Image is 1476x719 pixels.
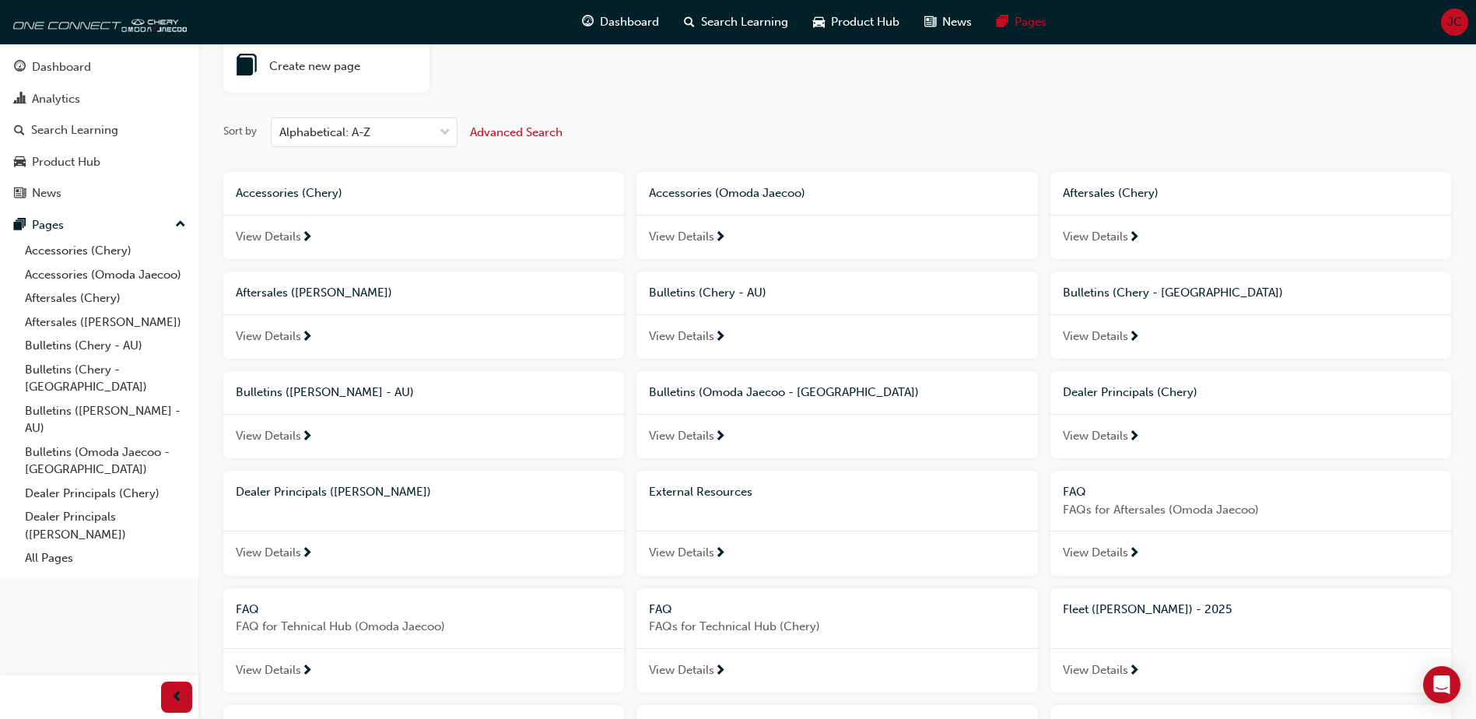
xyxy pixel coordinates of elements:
[1423,666,1460,703] div: Open Intercom Messenger
[19,399,192,440] a: Bulletins ([PERSON_NAME] - AU)
[301,430,313,444] span: next-icon
[223,40,429,93] a: book-iconCreate new page
[714,547,726,561] span: next-icon
[19,505,192,546] a: Dealer Principals ([PERSON_NAME])
[301,665,313,679] span: next-icon
[236,544,301,562] span: View Details
[19,263,192,287] a: Accessories (Omoda Jaecoo)
[6,53,192,82] a: Dashboard
[301,547,313,561] span: next-icon
[649,228,714,246] span: View Details
[714,231,726,245] span: next-icon
[19,334,192,358] a: Bulletins (Chery - AU)
[649,385,919,399] span: Bulletins (Omoda Jaecoo - [GEOGRAPHIC_DATA])
[1063,286,1283,300] span: Bulletins (Chery - [GEOGRAPHIC_DATA])
[223,588,624,693] a: FAQFAQ for Tehnical Hub (Omoda Jaecoo)View Details
[984,6,1059,38] a: pages-iconPages
[223,371,624,458] a: Bulletins ([PERSON_NAME] - AU)View Details
[171,688,183,707] span: prev-icon
[236,328,301,345] span: View Details
[14,156,26,170] span: car-icon
[32,58,91,76] div: Dashboard
[600,13,659,31] span: Dashboard
[636,371,1037,458] a: Bulletins (Omoda Jaecoo - [GEOGRAPHIC_DATA])View Details
[6,50,192,211] button: DashboardAnalyticsSearch LearningProduct HubNews
[1063,544,1128,562] span: View Details
[1063,602,1232,616] span: Fleet ([PERSON_NAME]) - 2025
[1050,371,1451,458] a: Dealer Principals (Chery)View Details
[236,618,612,636] span: FAQ for Tehnical Hub (Omoda Jaecoo)
[1128,331,1140,345] span: next-icon
[6,148,192,177] a: Product Hub
[8,6,187,37] img: oneconnect
[714,331,726,345] span: next-icon
[19,440,192,482] a: Bulletins (Omoda Jaecoo - [GEOGRAPHIC_DATA])
[831,13,899,31] span: Product Hub
[301,331,313,345] span: next-icon
[649,544,714,562] span: View Details
[1063,385,1197,399] span: Dealer Principals (Chery)
[1063,328,1128,345] span: View Details
[1441,9,1468,36] button: JC
[6,211,192,240] button: Pages
[236,228,301,246] span: View Details
[701,13,788,31] span: Search Learning
[649,286,766,300] span: Bulletins (Chery - AU)
[649,328,714,345] span: View Details
[1015,13,1047,31] span: Pages
[1063,485,1086,499] span: FAQ
[470,117,563,147] button: Advanced Search
[6,116,192,145] a: Search Learning
[269,58,360,75] span: Create new page
[14,219,26,233] span: pages-icon
[32,153,100,171] div: Product Hub
[440,123,451,143] span: down-icon
[801,6,912,38] a: car-iconProduct Hub
[236,385,414,399] span: Bulletins ([PERSON_NAME] - AU)
[32,184,61,202] div: News
[14,93,26,107] span: chart-icon
[1063,427,1128,445] span: View Details
[636,471,1037,576] a: External ResourcesView Details
[649,602,672,616] span: FAQ
[997,12,1008,32] span: pages-icon
[236,661,301,679] span: View Details
[19,310,192,335] a: Aftersales ([PERSON_NAME])
[1447,13,1462,31] span: JC
[32,90,80,108] div: Analytics
[223,272,624,359] a: Aftersales ([PERSON_NAME])View Details
[236,602,259,616] span: FAQ
[31,121,118,139] div: Search Learning
[236,485,431,499] span: Dealer Principals ([PERSON_NAME])
[14,187,26,201] span: news-icon
[582,12,594,32] span: guage-icon
[1063,501,1439,519] span: FAQs for Aftersales (Omoda Jaecoo)
[32,216,64,234] div: Pages
[570,6,671,38] a: guage-iconDashboard
[19,546,192,570] a: All Pages
[19,239,192,263] a: Accessories (Chery)
[1050,272,1451,359] a: Bulletins (Chery - [GEOGRAPHIC_DATA])View Details
[636,172,1037,259] a: Accessories (Omoda Jaecoo)View Details
[236,186,342,200] span: Accessories (Chery)
[649,485,752,499] span: External Resources
[942,13,972,31] span: News
[1050,172,1451,259] a: Aftersales (Chery)View Details
[649,661,714,679] span: View Details
[301,231,313,245] span: next-icon
[649,618,1025,636] span: FAQs for Technical Hub (Chery)
[223,172,624,259] a: Accessories (Chery)View Details
[813,12,825,32] span: car-icon
[470,125,563,139] span: Advanced Search
[1050,471,1451,576] a: FAQFAQs for Aftersales (Omoda Jaecoo)View Details
[1128,430,1140,444] span: next-icon
[19,286,192,310] a: Aftersales (Chery)
[649,186,805,200] span: Accessories (Omoda Jaecoo)
[1063,186,1159,200] span: Aftersales (Chery)
[236,56,258,78] span: book-icon
[14,61,26,75] span: guage-icon
[924,12,936,32] span: news-icon
[236,427,301,445] span: View Details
